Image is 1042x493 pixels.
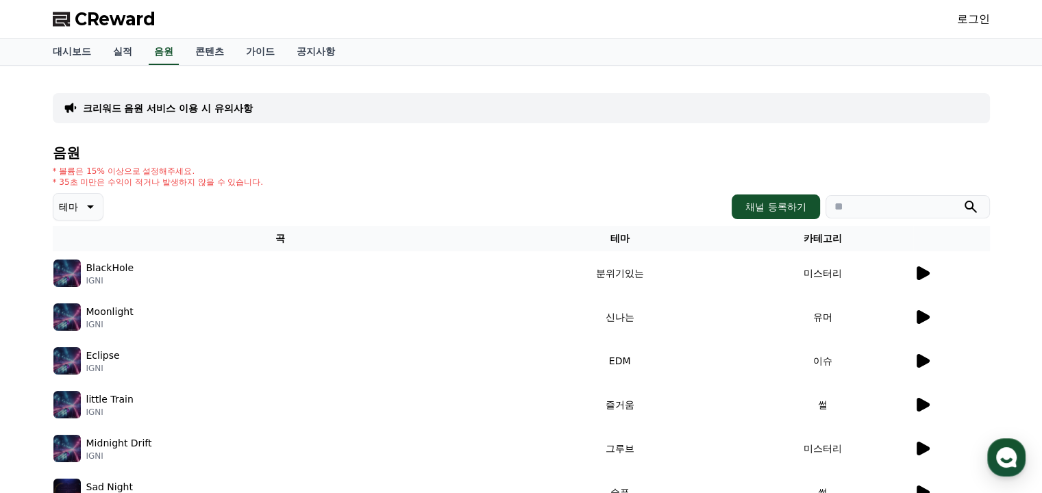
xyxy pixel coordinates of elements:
a: 음원 [149,39,179,65]
p: little Train [86,392,134,407]
p: IGNI [86,363,120,374]
p: IGNI [86,451,152,462]
td: 유머 [732,295,913,339]
p: * 볼륨은 15% 이상으로 설정해주세요. [53,166,264,177]
p: Eclipse [86,349,120,363]
td: 이슈 [732,339,913,383]
th: 곡 [53,226,508,251]
td: 신나는 [508,295,732,339]
img: music [53,303,81,331]
td: 분위기있는 [508,251,732,295]
img: music [53,347,81,375]
a: 대화 [90,379,177,414]
p: Moonlight [86,305,134,319]
span: 홈 [43,400,51,411]
p: 테마 [59,197,78,216]
img: music [53,435,81,462]
td: EDM [508,339,732,383]
p: * 35초 미만은 수익이 적거나 발생하지 않을 수 있습니다. [53,177,264,188]
td: 즐거움 [508,383,732,427]
p: IGNI [86,275,134,286]
h4: 음원 [53,145,990,160]
p: BlackHole [86,261,134,275]
button: 테마 [53,193,103,220]
span: 설정 [212,400,228,411]
p: Midnight Drift [86,436,152,451]
button: 채널 등록하기 [732,194,819,219]
p: IGNI [86,319,134,330]
th: 테마 [508,226,732,251]
span: 대화 [125,401,142,412]
a: 크리워드 음원 서비스 이용 시 유의사항 [83,101,253,115]
a: 대시보드 [42,39,102,65]
th: 카테고리 [732,226,913,251]
img: music [53,391,81,418]
td: 미스터리 [732,427,913,470]
a: 콘텐츠 [184,39,235,65]
span: CReward [75,8,156,30]
td: 미스터리 [732,251,913,295]
a: 로그인 [957,11,990,27]
a: 홈 [4,379,90,414]
td: 그루브 [508,427,732,470]
a: CReward [53,8,156,30]
a: 실적 [102,39,143,65]
a: 설정 [177,379,263,414]
td: 썰 [732,383,913,427]
a: 공지사항 [286,39,346,65]
img: music [53,260,81,287]
p: IGNI [86,407,134,418]
a: 가이드 [235,39,286,65]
